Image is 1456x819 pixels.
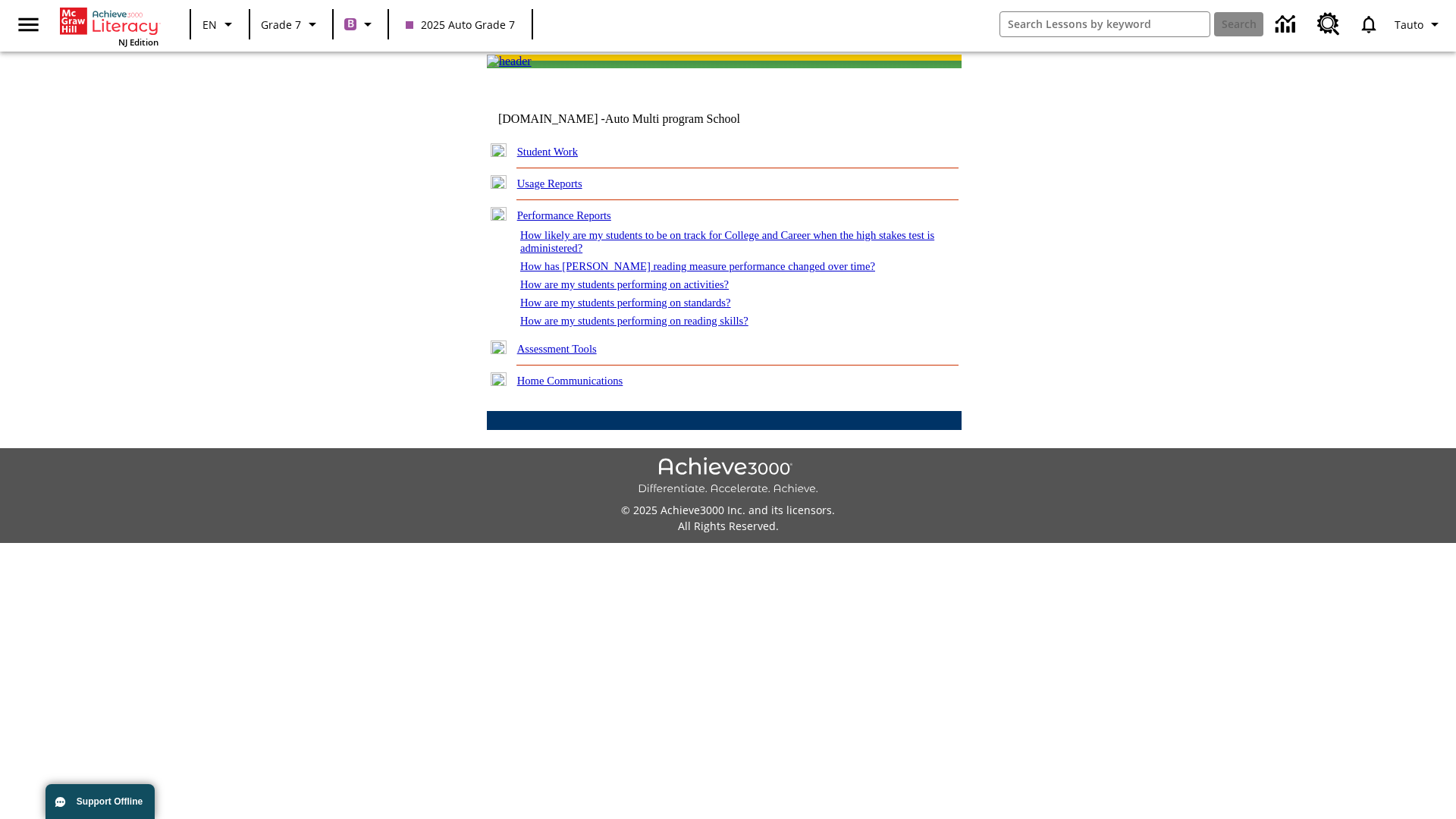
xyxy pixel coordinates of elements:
[638,457,818,496] img: Achieve3000 Differentiate Accelerate Achieve
[517,177,582,190] a: Usage Reports
[261,17,301,33] span: Grade 7
[498,112,777,126] td: [DOMAIN_NAME] -
[118,36,158,48] span: NJ Edition
[6,2,51,47] button: Open side menu
[1266,4,1308,45] a: Data Center
[202,17,217,33] span: EN
[196,11,244,38] button: Language: EN, Select a language
[491,207,507,221] img: minus.gif
[520,260,875,272] a: How has [PERSON_NAME] reading measure performance changed over time?
[255,11,328,38] button: Grade: Grade 7, Select a grade
[520,297,731,309] a: How are my students performing on standards?
[517,375,623,387] a: Home Communications
[517,209,611,221] a: Performance Reports
[520,229,934,254] a: How likely are my students to be on track for College and Career when the high stakes test is adm...
[1349,5,1389,44] a: Notifications
[406,17,515,33] span: 2025 Auto Grade 7
[517,343,597,355] a: Assessment Tools
[60,5,158,48] div: Home
[45,784,155,819] button: Support Offline
[520,278,729,290] a: How are my students performing on activities?
[347,14,354,33] span: B
[491,340,507,354] img: plus.gif
[1395,17,1423,33] span: Tauto
[1389,11,1450,38] button: Profile/Settings
[1000,12,1210,36] input: search field
[605,112,740,125] nobr: Auto Multi program School
[1308,4,1349,45] a: Resource Center, Will open in new tab
[491,175,507,189] img: plus.gif
[491,372,507,386] img: plus.gif
[491,143,507,157] img: plus.gif
[487,55,532,68] img: header
[517,146,578,158] a: Student Work
[520,315,748,327] a: How are my students performing on reading skills?
[338,11,383,38] button: Boost Class color is purple. Change class color
[77,796,143,807] span: Support Offline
